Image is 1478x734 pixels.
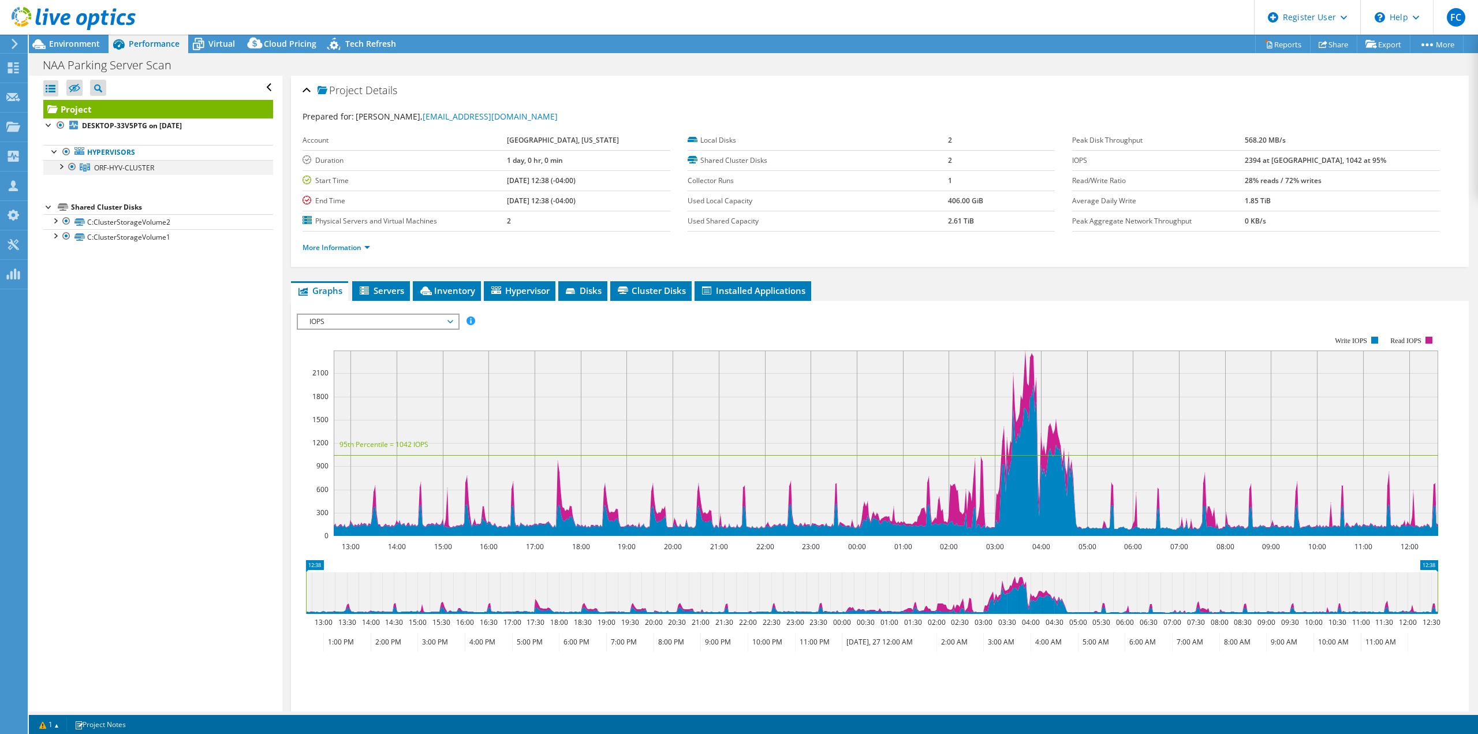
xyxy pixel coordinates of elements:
[480,617,498,627] text: 16:30
[857,617,875,627] text: 00:30
[688,195,948,207] label: Used Local Capacity
[316,508,329,517] text: 300
[948,216,974,226] b: 2.61 TiB
[94,163,154,173] span: ORF-HYV-CLUSTER
[928,617,946,627] text: 02:00
[894,542,912,552] text: 01:00
[948,155,952,165] b: 2
[1352,617,1370,627] text: 11:00
[43,214,273,229] a: C:ClusterStorageVolume2
[763,617,781,627] text: 22:30
[312,368,329,378] text: 2100
[356,111,558,122] span: [PERSON_NAME],
[526,542,544,552] text: 17:00
[303,135,507,146] label: Account
[43,229,273,244] a: C:ClusterStorageVolume1
[1072,175,1245,187] label: Read/Write Ratio
[1072,135,1245,146] label: Peak Disk Throughput
[82,121,182,131] b: DESKTOP-33V5PTG on [DATE]
[362,617,380,627] text: 14:00
[338,617,356,627] text: 13:30
[1410,35,1464,53] a: More
[303,215,507,227] label: Physical Servers and Virtual Machines
[1447,8,1465,27] span: FC
[43,160,273,175] a: ORF-HYV-CLUSTER
[1072,215,1245,227] label: Peak Aggregate Network Throughput
[1257,617,1275,627] text: 09:00
[1245,216,1266,226] b: 0 KB/s
[1423,617,1440,627] text: 12:30
[303,195,507,207] label: End Time
[385,617,403,627] text: 14:30
[1281,617,1299,627] text: 09:30
[129,38,180,49] span: Performance
[1310,35,1357,53] a: Share
[948,135,952,145] b: 2
[303,155,507,166] label: Duration
[507,196,576,206] b: [DATE] 12:38 (-04:00)
[1163,617,1181,627] text: 07:00
[688,175,948,187] label: Collector Runs
[432,617,450,627] text: 15:30
[1234,617,1252,627] text: 08:30
[1072,155,1245,166] label: IOPS
[304,315,452,329] span: IOPS
[574,617,592,627] text: 18:30
[365,83,397,97] span: Details
[423,111,558,122] a: [EMAIL_ADDRESS][DOMAIN_NAME]
[1308,542,1326,552] text: 10:00
[1335,337,1367,345] text: Write IOPS
[316,461,329,471] text: 900
[342,542,360,552] text: 13:00
[1211,617,1229,627] text: 08:00
[303,111,354,122] label: Prepared for:
[409,617,427,627] text: 15:00
[49,38,100,49] span: Environment
[833,617,851,627] text: 00:00
[1354,542,1372,552] text: 11:00
[809,617,827,627] text: 23:30
[802,542,820,552] text: 23:00
[388,542,406,552] text: 14:00
[527,617,544,627] text: 17:30
[645,617,663,627] text: 20:00
[739,617,757,627] text: 22:00
[621,617,639,627] text: 19:30
[1092,617,1110,627] text: 05:30
[315,617,333,627] text: 13:00
[715,617,733,627] text: 21:30
[951,617,969,627] text: 02:30
[43,100,273,118] a: Project
[564,285,602,296] span: Disks
[507,135,619,145] b: [GEOGRAPHIC_DATA], [US_STATE]
[1305,617,1323,627] text: 10:00
[208,38,235,49] span: Virtual
[948,176,952,185] b: 1
[38,59,189,72] h1: NAA Parking Server Scan
[31,717,67,732] a: 1
[71,200,273,214] div: Shared Cluster Disks
[1022,617,1040,627] text: 04:00
[297,708,434,731] h2: Advanced Graph Controls
[503,617,521,627] text: 17:00
[312,392,329,401] text: 1800
[264,38,316,49] span: Cloud Pricing
[848,542,866,552] text: 00:00
[692,617,710,627] text: 21:00
[616,285,686,296] span: Cluster Disks
[507,155,563,165] b: 1 day, 0 hr, 0 min
[550,617,568,627] text: 18:00
[297,285,342,296] span: Graphs
[507,216,511,226] b: 2
[975,617,992,627] text: 03:00
[618,542,636,552] text: 19:00
[1245,135,1286,145] b: 568.20 MB/s
[1069,617,1087,627] text: 05:00
[1391,337,1422,345] text: Read IOPS
[1046,617,1063,627] text: 04:30
[345,38,396,49] span: Tech Refresh
[1245,196,1271,206] b: 1.85 TiB
[312,415,329,424] text: 1500
[700,285,805,296] span: Installed Applications
[940,542,958,552] text: 02:00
